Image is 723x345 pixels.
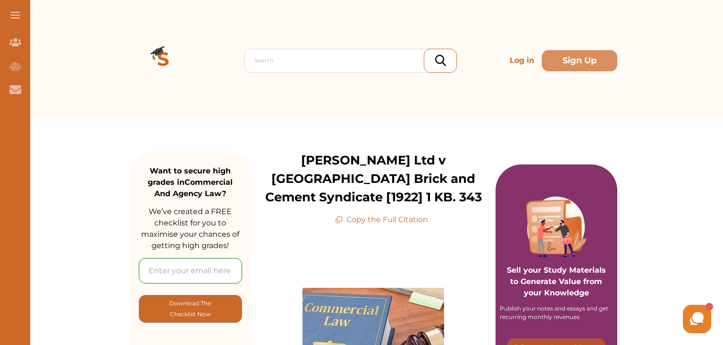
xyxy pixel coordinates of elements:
iframe: HelpCrunch [496,302,714,336]
p: Sell your Study Materials to Generate Value from your Knowledge [505,238,608,299]
input: Enter your email here [139,258,242,284]
p: Download The Checklist Now [158,298,223,320]
img: search_icon [435,55,446,66]
img: Logo [129,26,197,95]
p: [PERSON_NAME] Ltd v [GEOGRAPHIC_DATA] Brick and Cement Syndicate [1922] 1 KB. 343 [252,151,496,207]
button: Sign Up [542,50,617,71]
button: [object Object] [139,295,242,323]
strong: Want to secure high grades in Commercial And Agency Law ? [148,166,233,198]
img: Purple card image [526,197,587,257]
p: Copy the Full Citation [335,214,428,225]
span: We’ve created a FREE checklist for you to maximise your chances of getting high grades! [141,207,239,250]
p: Log in [506,51,538,70]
